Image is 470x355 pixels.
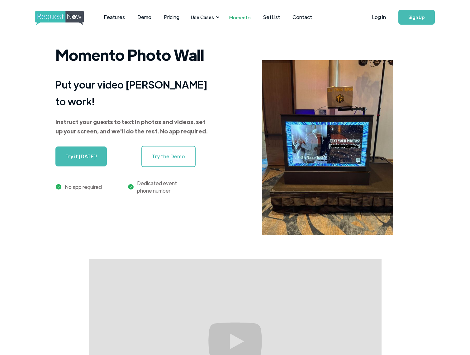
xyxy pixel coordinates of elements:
a: Demo [131,7,158,27]
a: Momento [223,8,257,26]
a: Sign Up [398,10,435,25]
a: Pricing [158,7,186,27]
div: No app required [65,183,102,191]
img: green check [56,184,61,189]
img: requestnow logo [35,11,95,25]
a: Try the Demo [141,146,196,167]
a: home [35,11,82,23]
div: Use Cases [187,7,221,27]
div: Use Cases [191,14,214,21]
a: SetList [257,7,286,27]
div: Dedicated event phone number [137,180,177,194]
img: iphone screenshot of usage [262,60,393,235]
img: green checkmark [128,184,133,189]
h1: Momento Photo Wall [55,42,211,67]
strong: Put your video [PERSON_NAME] to work! [55,78,207,108]
a: Contact [286,7,318,27]
strong: Instruct your guests to text in photos and videos, set up your screen, and we'll do the rest. No ... [55,118,208,135]
a: Try it [DATE]! [55,146,107,166]
a: Features [97,7,131,27]
a: Log In [366,6,392,28]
